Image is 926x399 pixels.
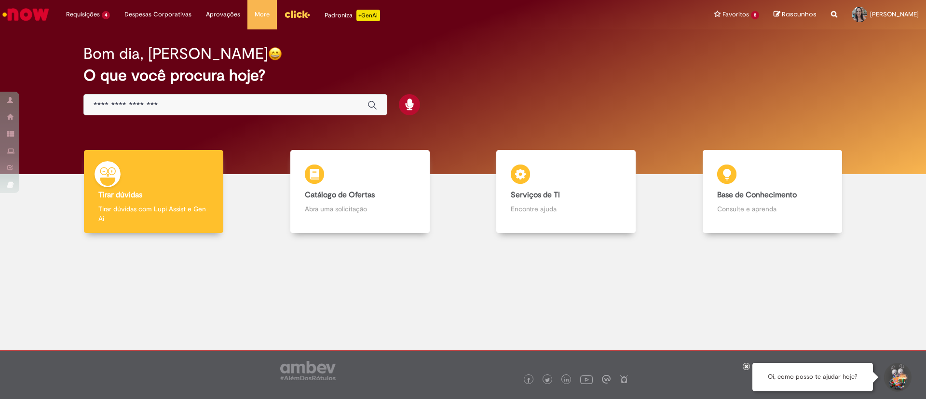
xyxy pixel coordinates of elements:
[669,150,876,234] a: Base de Conhecimento Consulte e aprenda
[463,150,669,234] a: Serviços de TI Encontre ajuda
[257,150,463,234] a: Catálogo de Ofertas Abra uma solicitação
[602,375,611,384] img: logo_footer_workplace.png
[511,190,560,200] b: Serviços de TI
[752,363,873,391] div: Oi, como posso te ajudar hoje?
[722,10,749,19] span: Favoritos
[870,10,919,18] span: [PERSON_NAME]
[280,361,336,380] img: logo_footer_ambev_rotulo_gray.png
[717,190,797,200] b: Base de Conhecimento
[284,7,310,21] img: click_logo_yellow_360x200.png
[83,45,268,62] h2: Bom dia, [PERSON_NAME]
[564,377,569,383] img: logo_footer_linkedin.png
[545,378,550,383] img: logo_footer_twitter.png
[1,5,51,24] img: ServiceNow
[511,204,621,214] p: Encontre ajuda
[580,373,593,385] img: logo_footer_youtube.png
[325,10,380,21] div: Padroniza
[305,204,415,214] p: Abra uma solicitação
[66,10,100,19] span: Requisições
[255,10,270,19] span: More
[98,204,209,223] p: Tirar dúvidas com Lupi Assist e Gen Ai
[620,375,628,384] img: logo_footer_naosei.png
[356,10,380,21] p: +GenAi
[268,47,282,61] img: happy-face.png
[526,378,531,383] img: logo_footer_facebook.png
[305,190,375,200] b: Catálogo de Ofertas
[206,10,240,19] span: Aprovações
[782,10,817,19] span: Rascunhos
[83,67,843,84] h2: O que você procura hoje?
[774,10,817,19] a: Rascunhos
[98,190,142,200] b: Tirar dúvidas
[124,10,191,19] span: Despesas Corporativas
[751,11,759,19] span: 8
[51,150,257,234] a: Tirar dúvidas Tirar dúvidas com Lupi Assist e Gen Ai
[883,363,912,392] button: Iniciar Conversa de Suporte
[717,204,828,214] p: Consulte e aprenda
[102,11,110,19] span: 4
